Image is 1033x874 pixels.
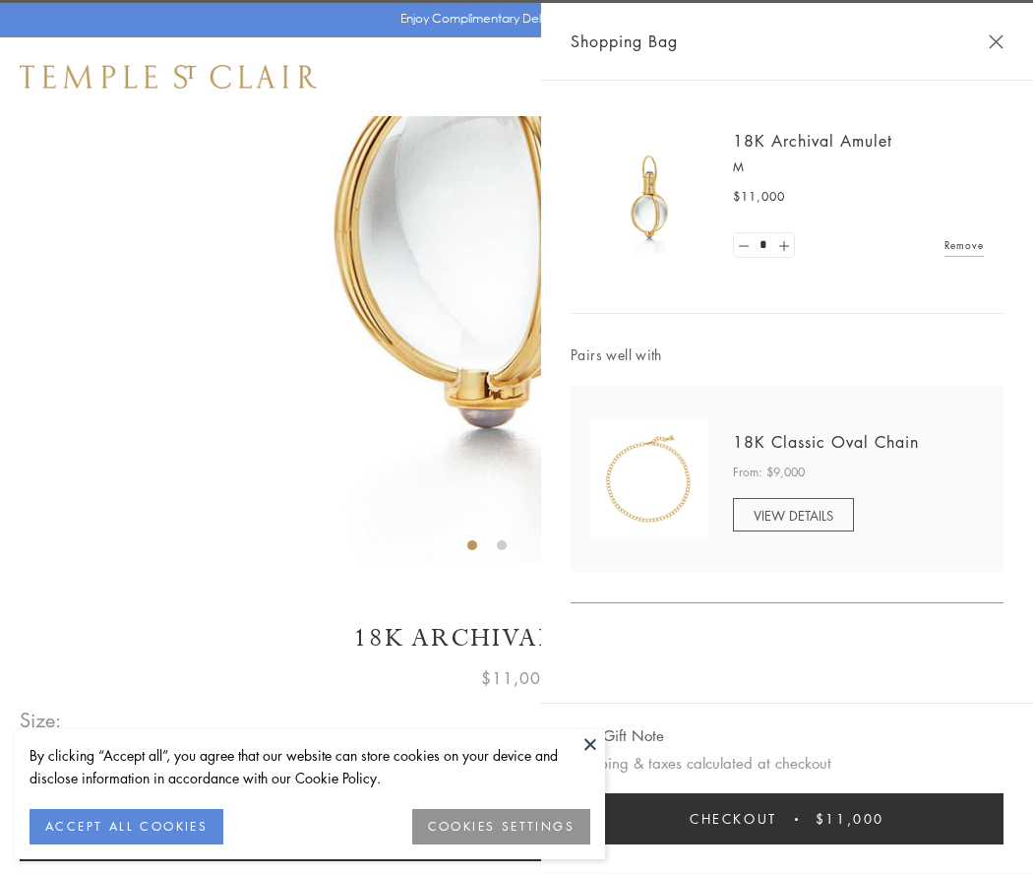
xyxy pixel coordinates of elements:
[733,498,854,531] a: VIEW DETAILS
[944,234,984,256] a: Remove
[571,751,1003,776] p: Shipping & taxes calculated at checkout
[571,793,1003,844] button: Checkout $11,000
[412,809,590,844] button: COOKIES SETTINGS
[773,233,793,258] a: Set quantity to 2
[733,187,785,207] span: $11,000
[400,9,624,29] p: Enjoy Complimentary Delivery & Returns
[989,34,1003,49] button: Close Shopping Bag
[754,506,833,525] span: VIEW DETAILS
[20,65,317,89] img: Temple St. Clair
[30,744,590,789] div: By clicking “Accept all”, you agree that our website can store cookies on your device and disclos...
[690,808,777,830] span: Checkout
[733,463,805,482] span: From: $9,000
[481,665,552,691] span: $11,000
[734,233,754,258] a: Set quantity to 0
[571,343,1003,366] span: Pairs well with
[571,723,664,748] button: Add Gift Note
[590,138,708,256] img: 18K Archival Amulet
[733,130,892,152] a: 18K Archival Amulet
[30,809,223,844] button: ACCEPT ALL COOKIES
[20,621,1013,655] h1: 18K Archival Amulet
[733,157,984,177] p: M
[816,808,884,830] span: $11,000
[20,704,63,736] span: Size:
[733,431,919,453] a: 18K Classic Oval Chain
[571,29,678,54] span: Shopping Bag
[590,420,708,538] img: N88865-OV18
